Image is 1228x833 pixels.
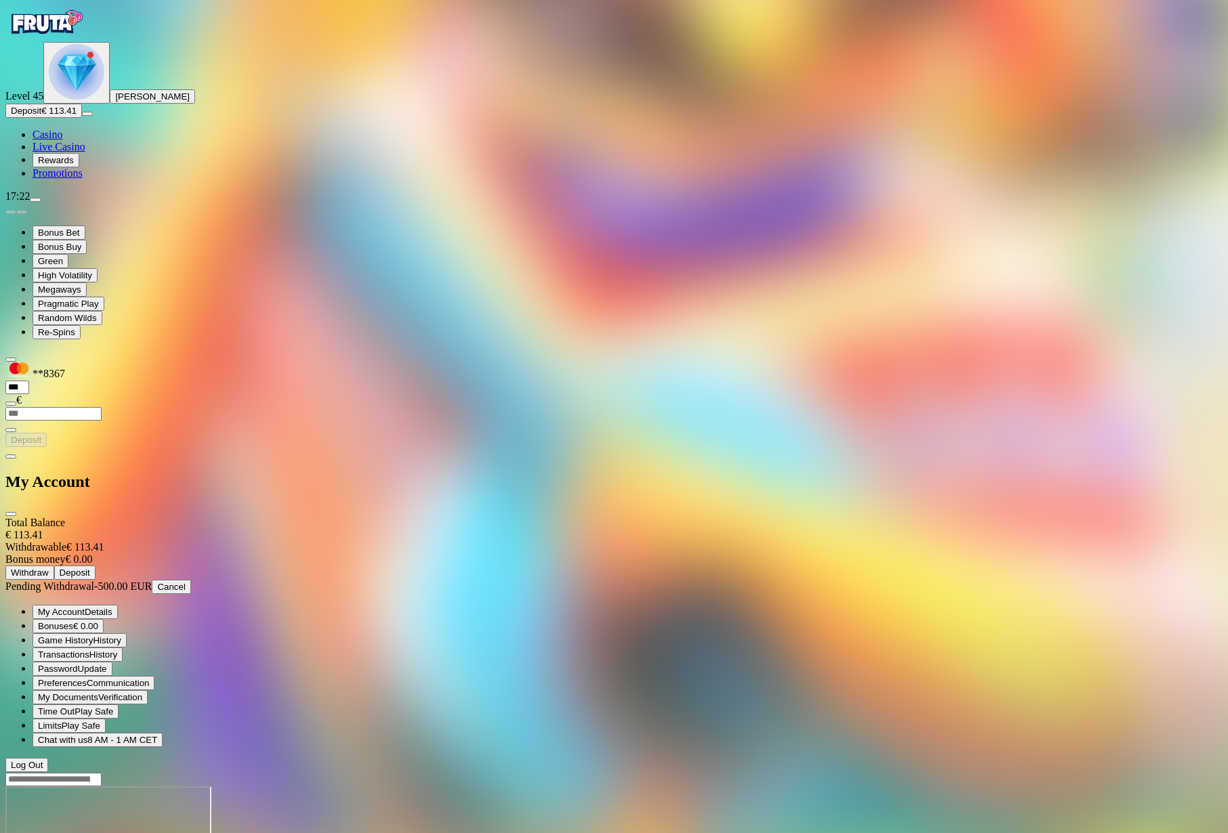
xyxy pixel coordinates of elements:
[5,517,1223,541] div: Total Balance
[60,568,90,578] span: Deposit
[5,512,16,516] button: close
[49,44,104,100] img: level unlocked
[33,605,118,619] button: user-circle iconMy AccountDetails
[33,690,148,704] button: document iconMy DocumentsVerification
[78,664,107,674] span: Update
[110,89,195,104] button: [PERSON_NAME]
[38,284,81,295] span: Megaways
[33,282,87,297] button: Megaways
[5,541,1223,553] div: € 113.41
[33,167,83,179] a: gift-inverted iconPromotions
[152,580,191,594] button: Cancel
[33,141,85,152] a: poker-chip iconLive Casino
[5,5,1223,179] nav: Primary
[5,362,33,377] img: MasterCard
[33,676,154,690] button: toggle iconPreferencesCommunication
[5,454,16,458] button: chevron-left icon
[16,394,22,406] span: €
[5,541,66,553] span: Withdrawable
[82,112,93,116] button: menu
[43,42,110,104] button: level unlocked
[33,325,81,339] button: Re-Spins
[33,297,104,311] button: Pragmatic Play
[115,91,190,102] span: [PERSON_NAME]
[5,773,102,786] input: Search
[11,435,41,445] span: Deposit
[5,553,65,565] span: Bonus money
[54,565,96,580] button: Deposit
[38,313,97,323] span: Random Wilds
[5,758,48,772] button: Log Out
[93,635,121,645] span: History
[33,268,98,282] button: High Volatility
[5,433,47,447] button: Deposit
[5,553,1223,565] div: € 0.00
[5,565,54,580] button: Withdraw
[30,198,41,202] button: menu
[38,621,73,631] span: Bonuses
[33,129,62,140] span: Casino
[5,210,16,214] button: prev slide
[33,254,68,268] button: Green
[5,358,16,362] button: Hide quick deposit form
[38,270,92,280] span: High Volatility
[33,167,83,179] span: Promotions
[5,30,87,41] a: Fruta
[38,256,63,266] span: Green
[38,735,87,745] span: Chat with us
[5,428,16,432] button: eye icon
[38,692,98,702] span: My Documents
[33,633,127,647] button: history iconGame HistoryHistory
[5,402,16,406] button: eye icon
[11,760,43,770] span: Log Out
[38,242,81,252] span: Bonus Buy
[38,721,62,731] span: Limits
[73,621,98,631] span: € 0.00
[38,607,85,617] span: My Account
[85,607,112,617] span: Details
[157,582,186,592] span: Cancel
[16,210,27,214] button: next slide
[89,649,117,660] span: History
[87,678,150,688] span: Communication
[33,704,119,719] button: limits iconTime OutPlay Safe
[38,706,75,717] span: Time Out
[33,647,123,662] button: transactions iconTransactionsHistory
[33,719,106,733] button: 777 iconLimitsPlay Safe
[33,153,79,167] button: reward iconRewards
[38,299,99,309] span: Pragmatic Play
[38,228,80,238] span: Bonus Bet
[5,90,43,102] span: Level 45
[41,106,77,116] span: € 113.41
[33,619,104,633] button: smiley iconBonuses€ 0.00
[5,190,30,202] span: 17:22
[33,311,102,325] button: Random Wilds
[98,692,142,702] span: Verification
[94,580,152,592] span: -500.00 EUR
[33,226,85,240] button: Bonus Bet
[5,5,87,39] img: Fruta
[33,240,87,254] button: Bonus Buy
[33,733,163,747] button: headphones iconChat with us8 AM - 1 AM CET
[33,662,112,676] button: lock-inverse iconPasswordUpdate
[33,141,85,152] span: Live Casino
[62,721,100,731] span: Play Safe
[5,529,1223,541] div: € 113.41
[5,580,94,592] span: Pending Withdrawal
[87,735,157,745] span: 8 AM - 1 AM CET
[75,706,113,717] span: Play Safe
[11,106,41,116] span: Deposit
[38,327,75,337] span: Re-Spins
[33,129,62,140] a: diamond iconCasino
[38,678,87,688] span: Preferences
[5,473,1223,491] h2: My Account
[38,664,78,674] span: Password
[5,104,82,118] button: Depositplus icon€ 113.41
[38,635,93,645] span: Game History
[38,155,74,165] span: Rewards
[11,568,49,578] span: Withdraw
[38,649,89,660] span: Transactions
